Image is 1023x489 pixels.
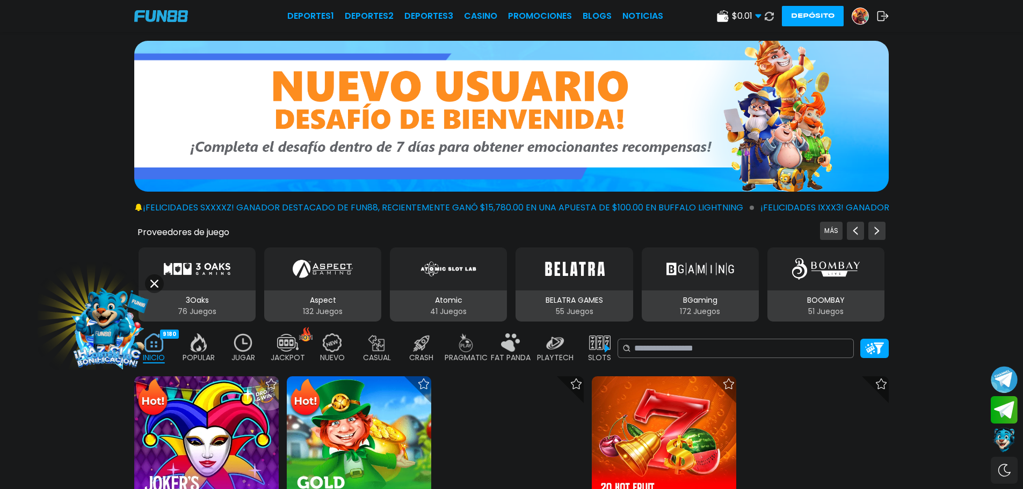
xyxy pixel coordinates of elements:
[271,352,305,363] p: JACKPOT
[732,10,761,23] span: $ 0.01
[386,246,511,323] button: Atomic
[288,377,323,419] img: Hot
[404,10,453,23] a: Deportes3
[642,295,759,306] p: BGaming
[320,352,345,363] p: NUEVO
[589,333,611,352] img: slots_off.webp
[991,426,1018,454] button: Contact customer service
[637,246,763,323] button: BGaming
[868,222,886,240] button: Next providers
[508,10,572,23] a: Promociones
[293,254,353,284] img: Aspect
[537,352,574,363] p: PLAYTECH
[363,352,391,363] p: CASUAL
[445,352,488,363] p: PRAGMATIC
[345,10,394,23] a: Deportes2
[366,333,388,352] img: casual_off.webp
[491,352,531,363] p: FAT PANDA
[260,246,386,323] button: Aspect
[409,352,433,363] p: CRASH
[418,254,478,284] img: Atomic
[160,330,179,339] div: 9180
[287,10,334,23] a: Deportes1
[865,342,884,354] img: Platform Filter
[277,333,299,352] img: jackpot_off.webp
[231,352,255,363] p: JUGAR
[820,222,843,240] button: Previous providers
[540,254,608,284] img: BELATRA GAMES
[139,306,256,317] p: 76 Juegos
[852,8,868,24] img: Avatar
[57,278,157,378] img: Image Link
[847,222,864,240] button: Previous providers
[666,254,734,284] img: BGaming
[390,295,507,306] p: Atomic
[516,295,633,306] p: BELATRA GAMES
[411,333,432,352] img: crash_off.webp
[188,333,209,352] img: popular_off.webp
[511,246,637,323] button: BELATRA GAMES
[763,246,889,323] button: BOOMBAY
[622,10,663,23] a: NOTICIAS
[516,306,633,317] p: 55 Juegos
[545,333,566,352] img: playtech_off.webp
[264,295,381,306] p: Aspect
[767,306,884,317] p: 51 Juegos
[991,396,1018,424] button: Join telegram
[782,6,844,26] button: Depósito
[183,352,215,363] p: POPULAR
[991,457,1018,484] div: Switch theme
[134,246,260,323] button: 3Oaks
[390,306,507,317] p: 41 Juegos
[792,254,860,284] img: BOOMBAY
[642,306,759,317] p: 172 Juegos
[767,295,884,306] p: BOOMBAY
[134,41,889,192] img: Bono de Nuevo Jugador
[264,306,381,317] p: 132 Juegos
[455,333,477,352] img: pragmatic_off.webp
[143,201,754,214] span: ¡FELICIDADES sxxxxz! GANADOR DESTACADO DE FUN88, RECIENTEMENTE GANÓ $15,780.00 EN UNA APUESTA DE ...
[991,366,1018,393] button: Join telegram channel
[500,333,521,352] img: fat_panda_off.webp
[889,246,1014,323] button: Betgames
[233,333,254,352] img: recent_off.webp
[137,227,229,238] button: Proveedores de juego
[139,295,256,306] p: 3Oaks
[134,10,188,22] img: Company Logo
[588,352,611,363] p: SLOTS
[135,377,170,419] img: Hot
[299,327,313,341] img: hot
[163,254,231,284] img: 3Oaks
[464,10,497,23] a: CASINO
[852,8,877,25] a: Avatar
[583,10,612,23] a: BLOGS
[322,333,343,352] img: new_off.webp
